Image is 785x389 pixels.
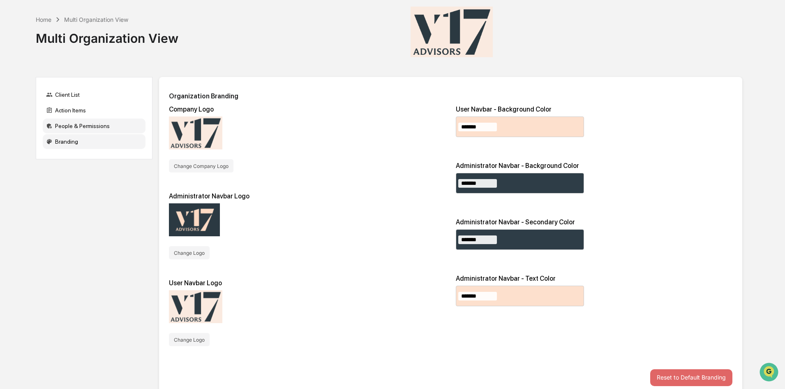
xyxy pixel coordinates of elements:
[37,71,113,78] div: We're available if you need us!
[169,290,222,323] img: User Logo
[169,105,446,113] div: Company Logo
[8,147,15,154] div: 🖐️
[43,134,145,149] div: Branding
[25,112,67,119] span: [PERSON_NAME]
[169,159,233,172] button: Change Company Logo
[169,333,210,346] button: Change Logo
[456,218,733,226] div: Administrator Navbar - Secondary Color
[169,279,446,287] div: User Navbar Logo
[8,104,21,117] img: Jessica Watanapun
[5,158,55,173] a: 🔎Data Lookup
[17,63,32,78] img: 8933085812038_c878075ebb4cc5468115_72.jpg
[36,16,51,23] div: Home
[56,143,105,158] a: 🗄️Attestations
[73,112,90,119] span: [DATE]
[127,90,150,100] button: See all
[169,192,446,200] div: Administrator Navbar Logo
[8,91,53,98] div: Past conversations
[68,112,71,119] span: •
[169,92,732,100] h2: Organization Branding
[43,87,145,102] div: Client List
[58,182,99,188] a: Powered byPylon
[60,147,66,154] div: 🗄️
[21,37,136,46] input: Clear
[456,275,733,282] div: Administrator Navbar - Text Color
[169,203,219,236] img: Admin Logo
[169,116,222,149] img: Organization Logo
[43,103,145,118] div: Action Items
[456,162,733,170] div: Administrator Navbar - Background Color
[43,119,145,133] div: People & Permissions
[16,146,53,154] span: Preclearance
[5,143,56,158] a: 🖐️Preclearance
[8,163,15,169] div: 🔎
[37,63,135,71] div: Start new chat
[16,162,52,170] span: Data Lookup
[8,17,150,30] p: How can we help?
[456,105,733,113] div: User Navbar - Background Color
[8,63,23,78] img: 1746055101610-c473b297-6a78-478c-a979-82029cc54cd1
[169,246,210,259] button: Change Logo
[82,182,99,188] span: Pylon
[64,16,128,23] div: Multi Organization View
[68,146,102,154] span: Attestations
[411,7,493,57] img: V17 Advisors
[140,65,150,75] button: Start new chat
[36,24,178,46] div: Multi Organization View
[759,362,781,384] iframe: Open customer support
[650,369,732,386] button: Reset to Default Branding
